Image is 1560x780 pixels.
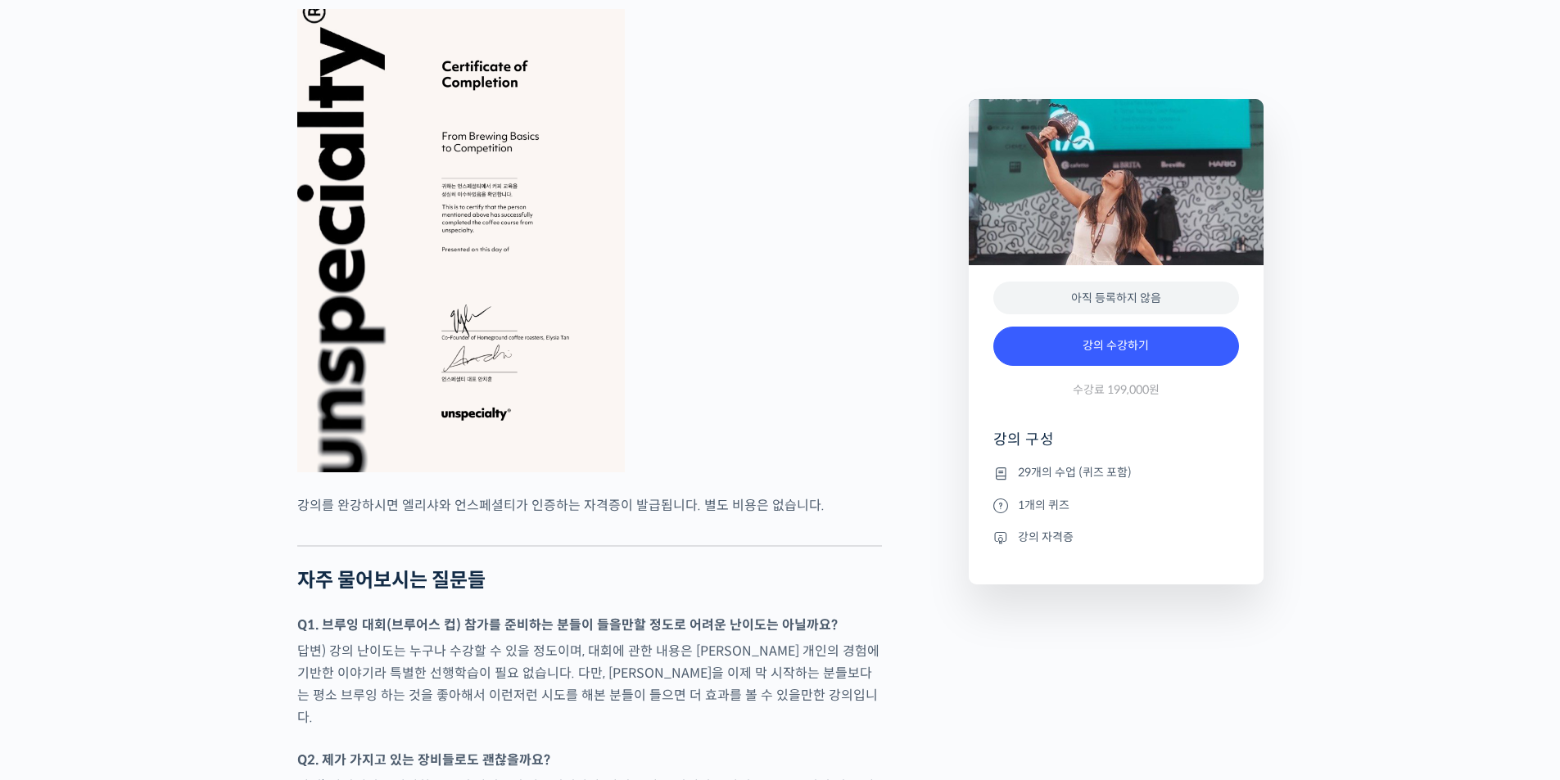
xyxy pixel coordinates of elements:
[52,543,61,557] span: 홈
[211,519,314,560] a: 설정
[108,519,211,560] a: 대화
[993,327,1239,366] a: 강의 수강하기
[993,495,1239,515] li: 1개의 퀴즈
[253,543,273,557] span: 설정
[297,494,882,516] p: 강의를 완강하시면 엘리샤와 언스페셜티가 인증하는 자격증이 발급됩니다. 별도 비용은 없습니다.
[993,463,1239,483] li: 29개의 수업 (퀴즈 포함)
[1073,382,1160,398] span: 수강료 199,000원
[297,568,486,593] strong: 자주 물어보시는 질문들
[150,544,170,557] span: 대화
[5,519,108,560] a: 홈
[993,430,1239,462] h4: 강의 구성
[297,616,838,633] strong: Q1. 브루잉 대회(브루어스 컵) 참가를 준비하는 분들이 들을만할 정도로 어려운 난이도는 아닐까요?
[297,640,882,728] p: 답변) 강의 난이도는 누구나 수강할 수 있을 정도이며, 대회에 관한 내용은 [PERSON_NAME] 개인의 경험에 기반한 이야기라 특별한 선행학습이 필요 없습니다. 다만, [...
[993,527,1239,547] li: 강의 자격증
[993,282,1239,315] div: 아직 등록하지 않음
[297,751,550,769] strong: Q2. 제가 가지고 있는 장비들로도 괜찮을까요?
